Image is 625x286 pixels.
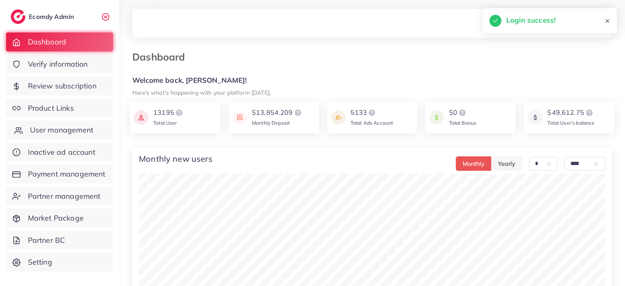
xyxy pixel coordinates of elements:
a: Market Package [6,209,113,228]
a: Payment management [6,165,113,184]
h2: Ecomdy Admin [29,13,76,21]
a: Dashboard [6,33,113,51]
span: User management [30,125,93,135]
span: Total User’s balance [547,120,595,126]
span: Setting [28,257,52,267]
span: Inactive ad account [28,147,95,158]
img: logo [457,108,467,118]
span: Total User [153,120,177,126]
a: logoEcomdy Admin [11,9,76,24]
span: Total Bonus [449,120,476,126]
div: 5133 [351,108,393,118]
span: Product Links [28,103,74,114]
span: Review subscription [28,81,97,91]
a: Partner BC [6,231,113,250]
h3: Dashboard [132,51,191,63]
a: Review subscription [6,77,113,95]
img: icon payment [134,108,148,127]
div: $49,612.75 [547,108,595,118]
a: Product Links [6,99,113,118]
img: logo [293,108,303,118]
img: logo [367,108,377,118]
div: $13,854.209 [252,108,303,118]
img: logo [584,108,594,118]
span: Payment management [28,169,106,179]
span: Verify information [28,59,88,70]
span: Partner BC [28,235,65,246]
span: Partner management [28,191,101,202]
small: Here's what's happening with your platform [DATE]. [132,89,271,96]
div: 13195 [153,108,184,118]
span: Dashboard [28,37,66,47]
a: Setting [6,253,113,272]
h5: Welcome back, [PERSON_NAME]! [132,76,612,85]
img: icon payment [429,108,444,127]
a: User management [6,121,113,140]
div: $0 [449,108,476,118]
a: Inactive ad account [6,143,113,162]
span: Total Ads Account [351,120,393,126]
a: Partner management [6,187,113,206]
img: icon payment [528,108,542,127]
span: Market Package [28,213,84,223]
h4: Monthly new users [139,154,212,164]
button: Monthly [456,156,491,171]
img: logo [11,9,25,24]
h5: Login success! [506,15,556,26]
button: Yearly [491,156,522,171]
img: logo [174,108,184,118]
img: icon payment [233,108,247,127]
span: Monthly Deposit [252,120,290,126]
a: Verify information [6,55,113,74]
img: icon payment [331,108,346,127]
